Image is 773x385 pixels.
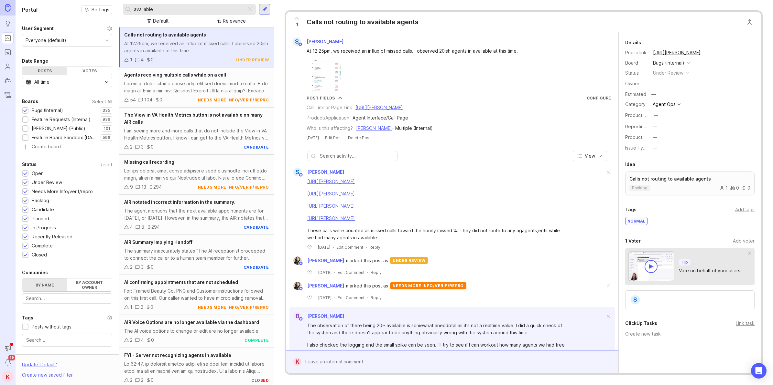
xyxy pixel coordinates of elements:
button: ProductboardID [652,111,660,120]
input: Search... [26,337,108,344]
div: Feature Board Sandbox [DATE] [32,134,97,141]
div: 0 [151,337,154,344]
div: Everyone (default) [26,37,66,44]
span: View [585,153,595,159]
span: [PERSON_NAME] [307,39,343,44]
button: Post Fields [307,95,342,101]
div: 0 [730,186,739,190]
div: Lorem ip dolor sitame conse adip elit sed doeiusmod te i utla. Etdo magn ali Enima minimv: Quisno... [124,80,269,94]
a: [URL][PERSON_NAME] [355,105,403,110]
span: AIR notated incorrect information in the summary. [124,199,235,205]
div: Link task [736,320,755,327]
a: [URL][PERSON_NAME] [651,48,702,57]
a: Changelog [2,89,14,101]
div: 54 [130,96,136,103]
img: member badge [299,261,303,265]
label: By name [22,278,67,291]
div: Reset [100,163,112,166]
div: Relevance [223,17,246,25]
div: 0 [151,264,154,271]
div: Who is this affecting? [307,125,353,132]
p: 596 [103,135,110,140]
img: Ysabelle Eugenio [293,256,302,265]
button: Settings [82,5,112,14]
div: Owner [625,80,648,87]
h1: Portal [22,6,38,14]
a: Roadmaps [2,47,14,58]
span: FYI - Server not recognizing agents in available [124,352,231,358]
a: Portal [2,32,14,44]
img: member badge [299,316,303,321]
div: normal [626,217,647,225]
p: Calls not routing to available agents [629,176,750,182]
div: Vote on behalf of your users [679,267,740,274]
div: closed [251,378,269,383]
div: Needs More Info/verif/repro [32,188,93,195]
time: [DATE] [318,270,332,275]
img: Canny Home [5,4,11,11]
div: Details [625,39,641,47]
a: Users [2,61,14,72]
div: Recently Released [32,233,72,240]
div: Agent Interface/Call Page [353,114,408,121]
div: Under Review [32,179,62,186]
div: complete [245,338,269,343]
div: 294 [151,224,160,231]
div: 0 [151,56,154,63]
div: 1 [130,304,132,311]
div: Status [625,69,648,77]
div: 0 [742,186,750,190]
span: AI confirming appointments that are not scheduled [124,279,238,285]
div: Posts [22,67,67,75]
span: AIR Summary Implying Handoff [124,239,192,245]
div: 0 [150,304,153,311]
a: AIR notated incorrect information in the summary.The agent mentions that the next available appoi... [119,195,274,235]
a: [URL][PERSON_NAME] [307,179,355,184]
span: marked this post as [346,282,388,289]
div: — [654,80,658,87]
div: The summary inaccurately states "The AI receptionist proceeded to connect the caller to a human t... [124,247,269,262]
div: Default [153,17,169,25]
div: 4 [141,337,144,344]
input: Search... [26,295,108,302]
input: Search activity... [320,152,394,160]
div: · [314,295,315,300]
div: 294 [153,183,162,191]
a: Agents receiving multiple calls while on a callLorem ip dolor sitame conse adip elit sed doeiusmo... [119,68,274,108]
div: 4 [130,224,133,231]
img: member badge [299,286,303,291]
img: member badge [299,172,303,177]
div: Open Intercom Messenger [751,363,767,379]
div: Call Link or Page Link [307,104,352,111]
div: Status [22,161,37,168]
span: Missing call recording [124,159,174,165]
div: Create new task [625,330,755,338]
div: — [653,144,657,151]
div: Open [32,170,44,177]
div: Boards [22,98,38,105]
a: Create board [22,144,112,150]
div: Category [625,101,648,108]
div: under review [653,69,683,77]
div: Estimated [625,92,646,97]
div: Closed [32,251,47,258]
div: K [2,371,14,382]
span: Calls not routing to available agents [124,32,206,37]
div: 9 [130,183,133,191]
p: 101 [104,126,110,131]
div: Add tags [735,206,755,213]
div: Create new saved filter [22,371,73,379]
div: User Segment [22,25,54,32]
a: AIR Summary Implying HandoffThe summary inaccurately states "The AI receptionist proceeded to con... [119,235,274,275]
time: [DATE] [307,135,319,140]
div: The observation of there being 20~ available is somewhat anecdotal as it's not a realtime value. ... [307,322,566,336]
div: 3 [141,264,144,271]
div: Bugs (Internal) [32,107,63,114]
div: Post Fields [307,95,335,101]
div: Bugs (Internal) [653,59,684,67]
div: · [321,135,322,140]
div: 2 [130,377,133,384]
div: under review [390,257,428,264]
div: · [314,245,315,250]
